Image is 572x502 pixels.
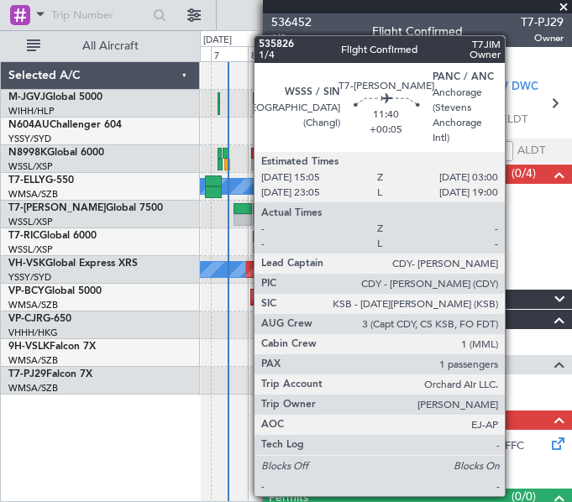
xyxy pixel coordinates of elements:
[512,165,536,182] span: (0/4)
[501,112,527,128] span: ELDT
[8,148,47,158] span: N8998K
[290,143,317,159] span: ATOT
[8,120,50,130] span: N604AU
[364,463,379,479] span: DP
[269,355,331,374] span: Flight Crew
[18,33,182,60] button: All Aircraft
[367,438,382,455] span: AC
[8,231,97,241] a: T7-RICGlobal 6000
[8,148,104,158] a: N8998KGlobal 6000
[8,160,53,173] a: WSSL/XSP
[8,369,46,379] span: T7-PJ29
[44,40,177,52] span: All Aircraft
[51,3,148,28] input: Trip Number
[505,438,524,455] span: FFC
[8,369,92,379] a: T7-PJ29Falcon 7X
[292,250,318,264] div: HMU
[8,133,51,145] a: YSSY/SYD
[8,327,58,339] a: VHHH/HKG
[8,216,53,228] a: WSSL/XSP
[292,208,352,222] div: OMDW API
[470,95,504,112] span: [DATE]
[8,342,50,352] span: 9H-VSLK
[269,290,354,309] span: Leg Information
[372,23,463,40] div: Flight Confirmed
[8,105,55,118] a: WIHH/HLP
[248,46,285,61] div: 8
[8,203,106,213] span: T7-[PERSON_NAME]
[292,187,442,201] div: LFPB Hdlg in section 18 RMK/
[470,79,538,96] span: OMDW DWC
[452,438,477,455] span: DFC,
[489,384,527,399] div: - -
[8,231,39,241] span: T7-RIC
[292,229,480,243] div: UAE ATC RMK for Commercial Flights
[8,92,102,102] a: M-JGVJGlobal 5000
[269,165,354,184] span: Dispatch To-Dos
[8,342,96,352] a: 9H-VSLKFalcon 7X
[322,141,362,161] input: --:--
[321,384,359,399] div: - -
[8,271,51,284] a: YSSY/SYD
[8,354,58,367] a: WMSA/SZB
[8,259,45,269] span: VH-VSK
[8,175,74,186] a: T7-ELLYG-550
[8,120,122,130] a: N604AUChallenger 604
[211,46,248,61] div: 7
[8,243,53,256] a: WSSL/XSP
[291,271,564,285] div: Add new
[271,31,312,45] span: 1/2
[8,92,45,102] span: M-JGVJ
[8,203,163,213] a: T7-[PERSON_NAME]Global 7500
[300,95,334,112] span: [DATE]
[271,333,344,350] a: Schedule Crew
[323,438,339,455] span: MF
[8,188,58,201] a: WMSA/SZB
[323,463,336,479] span: FP
[8,382,58,395] a: WMSA/SZB
[269,410,428,430] span: Dispatch Checks and Weather
[203,34,232,48] div: [DATE]
[269,310,297,329] span: Crew
[332,112,359,128] span: 08:00
[8,314,43,324] span: VP-CJR
[300,79,349,96] span: LFPB LBG
[271,13,312,31] span: 536452
[521,13,564,31] span: T7-PJ29
[8,286,102,296] a: VP-BCYGlobal 5000
[300,112,328,128] span: ETOT
[521,31,564,45] span: Owner
[410,438,424,455] span: CR
[470,112,496,128] span: 14:15
[8,259,138,269] a: VH-VSKGlobal Express XRS
[8,286,45,296] span: VP-BCY
[401,92,428,109] span: 06:15
[267,51,296,66] button: UTC
[457,382,485,400] div: SIC
[8,299,58,311] a: WMSA/SZB
[289,382,317,400] div: PIC
[8,175,45,186] span: T7-ELLY
[517,143,545,159] span: ALDT
[8,314,71,324] a: VP-CJRG-650
[396,53,439,71] span: T7-PJ29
